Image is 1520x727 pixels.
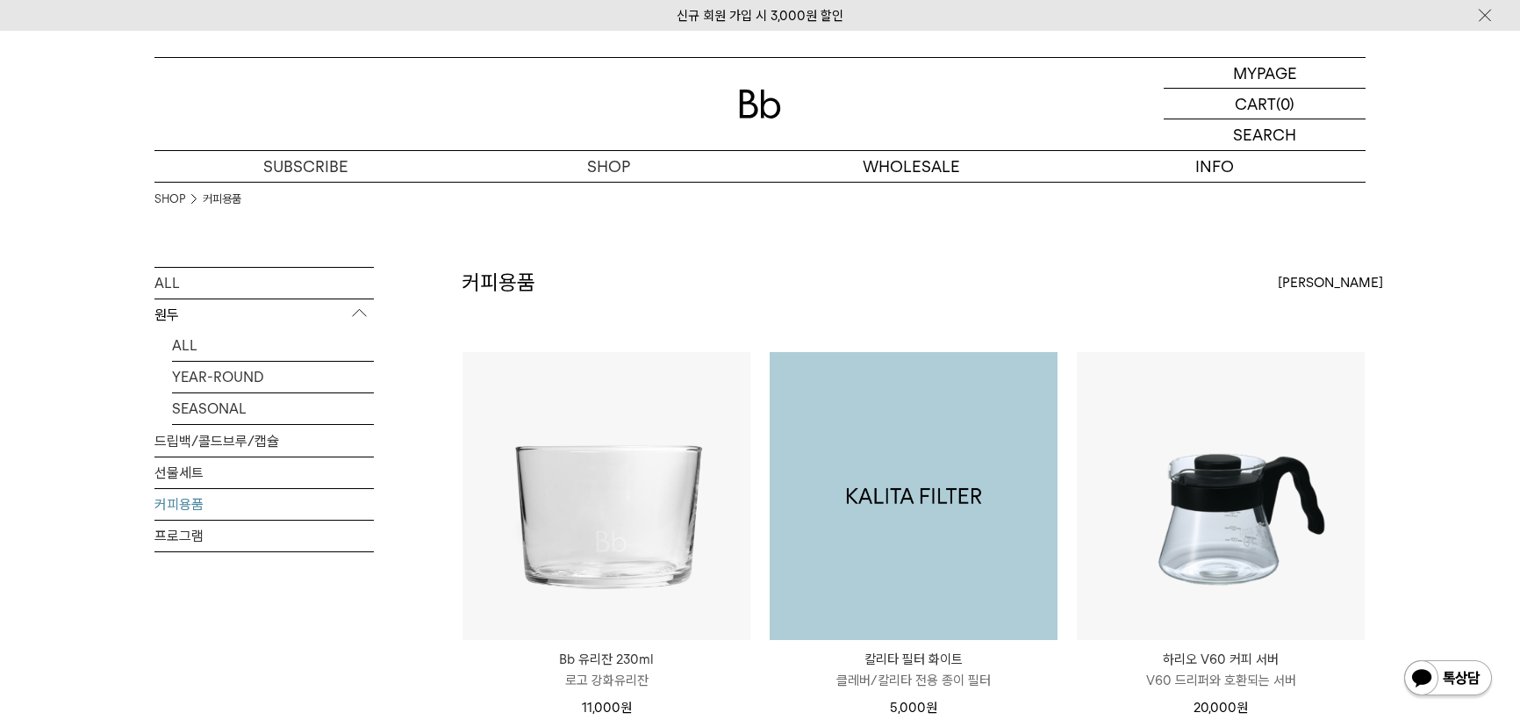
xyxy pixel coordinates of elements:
[172,362,374,392] a: YEAR-ROUND
[154,489,374,520] a: 커피용품
[154,151,457,182] a: SUBSCRIBE
[1233,119,1296,150] p: SEARCH
[1077,352,1365,640] img: 하리오 V60 커피 서버
[1278,272,1383,293] span: [PERSON_NAME]
[1077,649,1365,670] p: 하리오 V60 커피 서버
[677,8,843,24] a: 신규 회원 가입 시 3,000원 할인
[1194,700,1248,716] span: 20,000
[739,90,781,119] img: 로고
[154,191,185,208] a: SHOP
[926,700,937,716] span: 원
[1077,649,1365,691] a: 하리오 V60 커피 서버 V60 드리퍼와 호환되는 서버
[1402,659,1494,701] img: 카카오톡 채널 1:1 채팅 버튼
[154,268,374,299] a: ALL
[760,151,1063,182] p: WHOLESALE
[154,457,374,488] a: 선물세트
[770,352,1058,640] img: 1000000266_add2_09.jpg
[462,649,750,691] a: Bb 유리잔 230ml 로고 강화유리잔
[1276,89,1294,119] p: (0)
[154,299,374,331] p: 원두
[1164,58,1366,89] a: MYPAGE
[172,393,374,424] a: SEASONAL
[203,191,241,208] a: 커피용품
[582,700,632,716] span: 11,000
[462,670,750,691] p: 로고 강화유리잔
[1237,700,1248,716] span: 원
[770,670,1058,691] p: 클레버/칼리타 전용 종이 필터
[770,649,1058,691] a: 칼리타 필터 화이트 클레버/칼리타 전용 종이 필터
[154,426,374,457] a: 드립백/콜드브루/캡슐
[462,649,750,670] p: Bb 유리잔 230ml
[154,521,374,551] a: 프로그램
[620,700,632,716] span: 원
[1235,89,1276,119] p: CART
[462,352,750,640] img: Bb 유리잔 230ml
[1233,58,1297,88] p: MYPAGE
[770,649,1058,670] p: 칼리타 필터 화이트
[462,268,535,298] h2: 커피용품
[1063,151,1366,182] p: INFO
[890,700,937,716] span: 5,000
[770,352,1058,640] a: 칼리타 필터 화이트
[172,330,374,361] a: ALL
[1077,670,1365,691] p: V60 드리퍼와 호환되는 서버
[457,151,760,182] a: SHOP
[1164,89,1366,119] a: CART (0)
